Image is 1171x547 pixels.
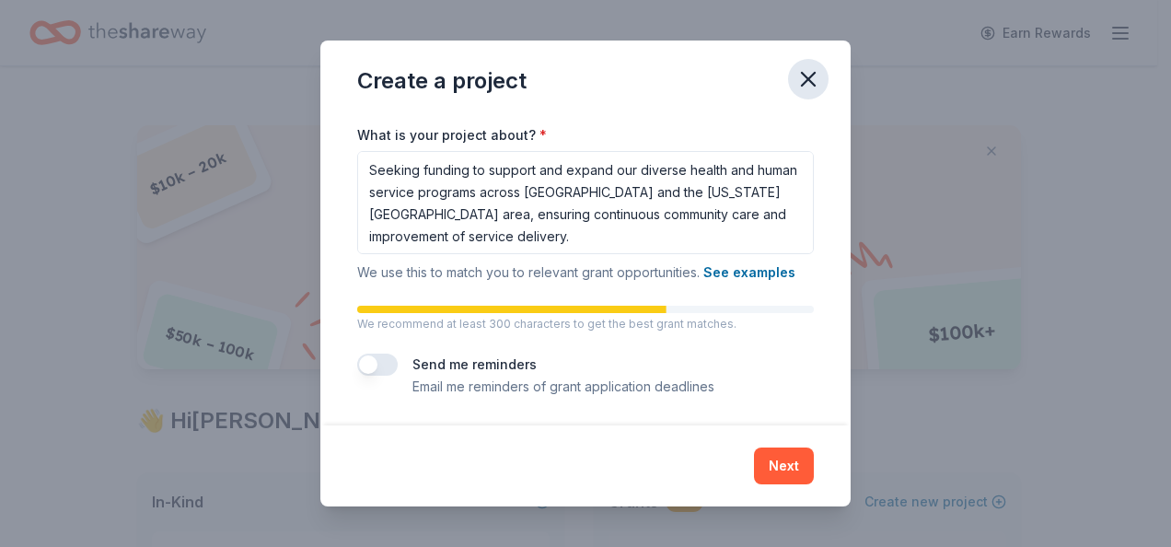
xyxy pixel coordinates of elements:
[357,126,547,145] label: What is your project about?
[357,66,527,96] div: Create a project
[703,262,795,284] button: See examples
[357,317,814,332] p: We recommend at least 300 characters to get the best grant matches.
[412,356,537,372] label: Send me reminders
[357,264,795,280] span: We use this to match you to relevant grant opportunities.
[412,376,714,398] p: Email me reminders of grant application deadlines
[754,448,814,484] button: Next
[357,151,814,254] textarea: Seeking funding to support and expand our diverse health and human service programs across [GEOGR...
